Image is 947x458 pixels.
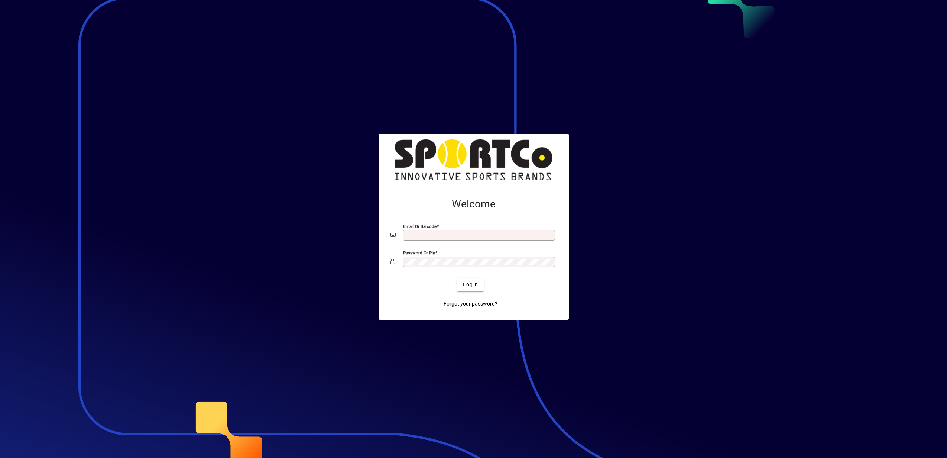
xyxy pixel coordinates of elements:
[403,223,437,229] mat-label: Email or Barcode
[463,281,478,288] span: Login
[403,250,435,255] mat-label: Password or Pin
[444,300,497,308] span: Forgot your password?
[390,198,557,210] h2: Welcome
[457,278,484,291] button: Login
[441,297,500,311] a: Forgot your password?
